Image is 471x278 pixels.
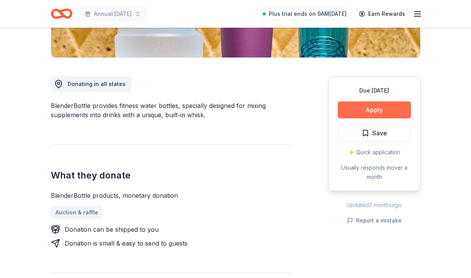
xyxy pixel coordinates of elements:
span: Save [372,128,387,138]
div: ⚡️ Quick application [338,148,411,157]
div: Donation is small & easy to send to guests [65,239,188,248]
div: Usually responds in over a month [338,163,411,182]
div: Updated 2 months ago [328,200,421,210]
div: Donation can be shipped to you [65,225,159,234]
button: Apply [338,101,411,118]
div: BlenderBottle products, monetary donation [51,191,291,200]
button: Annual [DATE] [79,6,147,22]
span: Donating in all states [68,81,126,87]
a: Auction & raffle [51,206,103,219]
span: Annual [DATE] [94,9,132,19]
h2: What they donate [51,169,291,182]
a: Plus trial ends on 9AM[DATE] [258,8,351,20]
a: Home [51,5,72,23]
button: Save [338,125,411,142]
a: Earn Rewards [354,7,410,21]
button: Report a mistake [347,216,402,225]
div: Due [DATE] [338,86,411,95]
div: BlenderBottle provides fitness water bottles, specially designed for mixing supplements into drin... [51,101,291,120]
span: Plus trial ends on 9AM[DATE] [269,9,347,19]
